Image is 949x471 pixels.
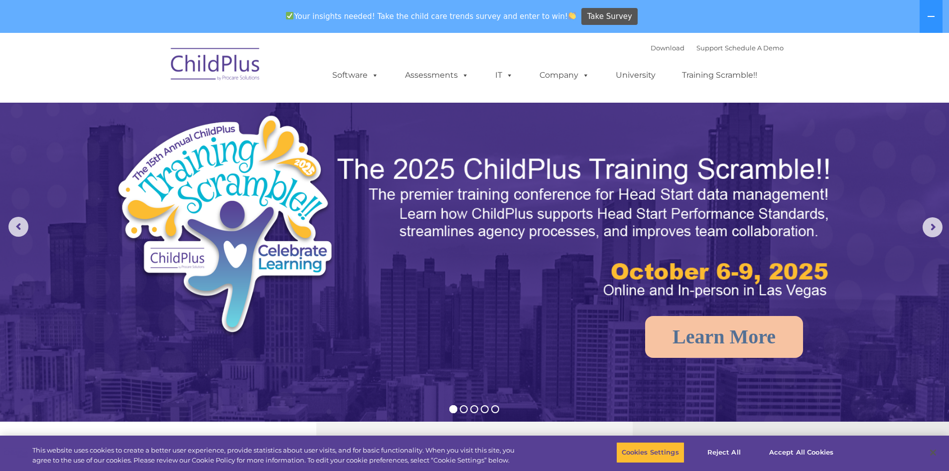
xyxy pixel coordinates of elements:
img: ChildPlus by Procare Solutions [166,41,266,91]
a: Software [322,65,389,85]
span: Take Survey [587,8,632,25]
a: Company [530,65,599,85]
button: Reject All [693,442,755,463]
button: Cookies Settings [616,442,684,463]
img: ✅ [286,12,293,19]
img: 👏 [568,12,576,19]
a: Download [651,44,684,52]
a: Learn More [645,316,803,358]
a: University [606,65,666,85]
div: This website uses cookies to create a better user experience, provide statistics about user visit... [32,446,522,465]
font: | [651,44,784,52]
a: Training Scramble!! [672,65,767,85]
span: Last name [138,66,169,73]
a: Schedule A Demo [725,44,784,52]
a: Assessments [395,65,479,85]
button: Accept All Cookies [764,442,839,463]
a: Support [696,44,723,52]
span: Your insights needed! Take the child care trends survey and enter to win! [282,6,580,26]
button: Close [922,442,944,464]
span: Phone number [138,107,181,114]
a: IT [485,65,523,85]
a: Take Survey [581,8,638,25]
